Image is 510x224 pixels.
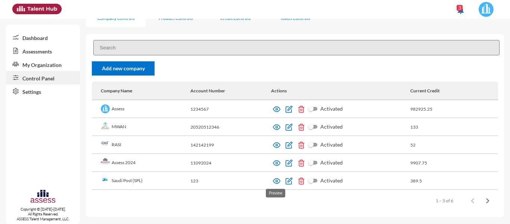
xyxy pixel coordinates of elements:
button: Previous page [465,193,480,208]
p: Copyright © [DATE]-[DATE]. All Rights Reserved. ASSESS Talent Management, LLC. [6,207,80,221]
td: 1234567 [190,100,271,118]
span: Activated [320,104,343,113]
img: assesscompany-logo.png [30,189,56,205]
td: 133 [410,118,498,136]
div: Actions [271,88,410,93]
div: Current Credit [410,88,440,93]
input: Search [93,40,500,55]
span: Activated [320,122,343,131]
td: 123 [190,172,271,190]
div: Actions [271,88,287,93]
div: Company Name [101,88,132,93]
td: 11092024 [190,154,271,172]
td: 20520512346 [190,118,271,136]
td: Assess [92,100,190,118]
td: RASI [92,136,190,154]
td: 9907.75 [410,154,498,172]
td: 142142199 [190,136,271,154]
div: Account Number [190,88,225,93]
div: 3 [457,5,463,11]
td: 389.5 [410,172,498,190]
td: 52 [410,136,498,154]
span: Activated [320,176,343,185]
a: My Organization [6,58,80,71]
div: Current Credit [410,88,489,93]
span: Activated [320,140,343,149]
td: 982925.25 [410,100,498,118]
span: Activated [320,158,343,167]
div: Account Number [190,88,271,93]
a: Dashboard [6,31,80,44]
td: Saudi Post (SPL) [92,172,190,190]
a: Settings [6,85,80,98]
mat-icon: notifications [456,6,465,15]
a: Assessments [6,44,80,58]
a: Add new company [92,61,155,76]
div: 1 – 5 of 6 [436,198,453,203]
div: Company Name [101,88,190,93]
button: Next page [480,193,495,208]
td: MWAN [92,118,190,136]
td: Assess 2024 [92,154,190,172]
a: Control Panel [6,71,80,85]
